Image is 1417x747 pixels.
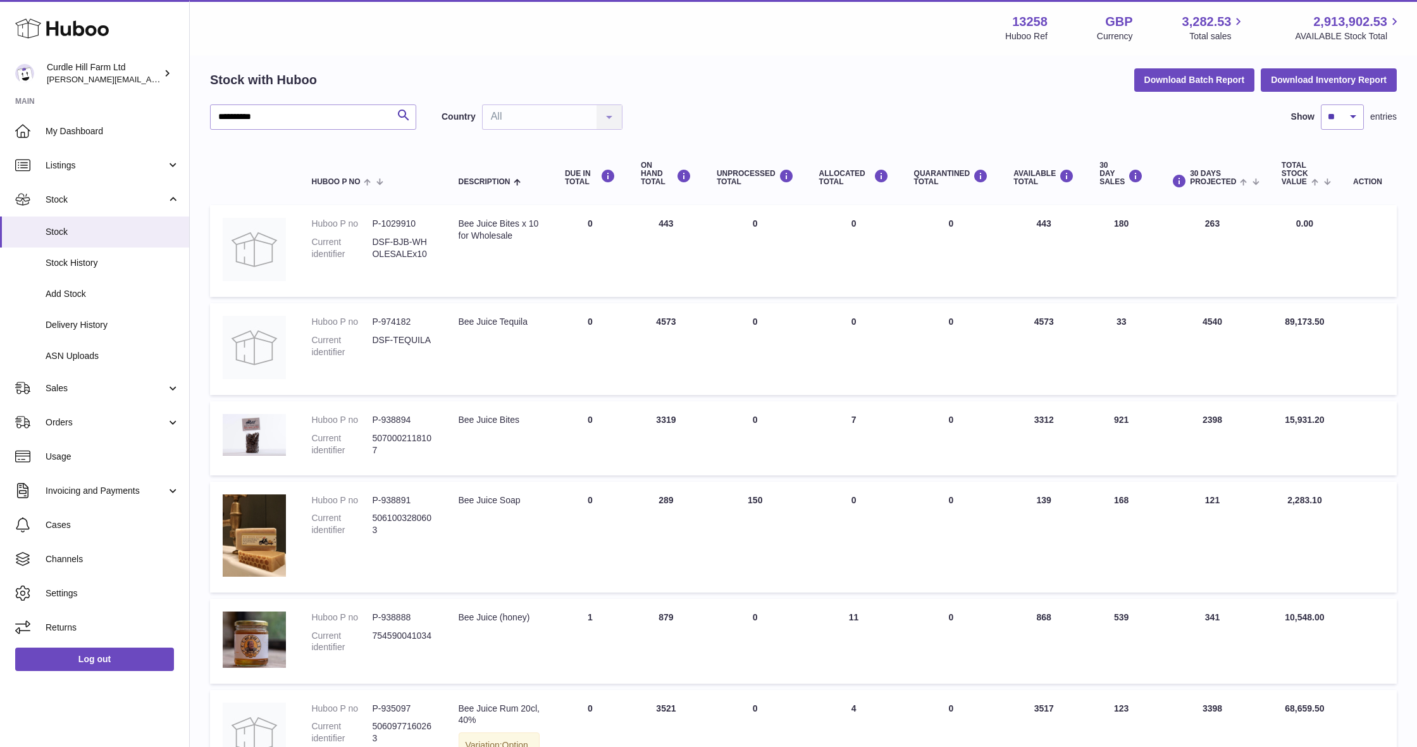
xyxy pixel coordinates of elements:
[1001,401,1087,475] td: 3312
[1296,218,1313,229] span: 0.00
[311,630,372,654] dt: Current identifier
[1087,205,1156,297] td: 180
[628,401,704,475] td: 3319
[311,612,372,624] dt: Huboo P no
[807,401,901,475] td: 7
[46,553,180,565] span: Channels
[819,169,889,186] div: ALLOCATED Total
[46,519,180,531] span: Cases
[1105,13,1132,30] strong: GBP
[372,720,433,744] dd: 5060977160263
[210,72,317,89] h2: Stock with Huboo
[1097,30,1133,42] div: Currency
[46,257,180,269] span: Stock History
[1156,599,1269,684] td: 341
[46,350,180,362] span: ASN Uploads
[552,482,628,593] td: 0
[459,494,540,506] div: Bee Juice Soap
[1261,68,1397,91] button: Download Inventory Report
[1285,415,1324,425] span: 15,931.20
[1285,612,1324,622] span: 10,548.00
[1353,178,1384,186] div: Action
[46,319,180,331] span: Delivery History
[459,178,510,186] span: Description
[46,288,180,300] span: Add Stock
[949,415,954,425] span: 0
[46,451,180,463] span: Usage
[311,432,372,456] dt: Current identifier
[1295,13,1402,42] a: 2,913,902.53 AVAILABLE Stock Total
[1182,13,1232,30] span: 3,282.53
[15,64,34,83] img: miranda@diddlysquatfarmshop.com
[372,630,433,654] dd: 754590041034
[311,512,372,536] dt: Current identifier
[807,205,901,297] td: 0
[372,236,433,260] dd: DSF-BJB-WHOLESALEx10
[704,482,807,593] td: 150
[459,218,540,242] div: Bee Juice Bites x 10 for Wholesale
[565,169,616,186] div: DUE IN TOTAL
[1313,13,1387,30] span: 2,913,902.53
[1156,205,1269,297] td: 263
[807,599,901,684] td: 11
[552,599,628,684] td: 1
[46,382,166,394] span: Sales
[47,74,254,84] span: [PERSON_NAME][EMAIL_ADDRESS][DOMAIN_NAME]
[1087,482,1156,593] td: 168
[1087,401,1156,475] td: 921
[807,482,901,593] td: 0
[1005,30,1048,42] div: Huboo Ref
[717,169,794,186] div: UNPROCESSED Total
[1285,703,1324,713] span: 68,659.50
[311,414,372,426] dt: Huboo P no
[949,612,954,622] span: 0
[372,432,433,456] dd: 5070002118107
[459,316,540,328] div: Bee Juice Tequila
[372,316,433,328] dd: P-974182
[1156,303,1269,395] td: 4540
[223,414,286,456] img: product image
[372,512,433,536] dd: 5061003280603
[15,648,174,670] a: Log out
[628,482,704,593] td: 289
[1001,303,1087,395] td: 4573
[46,622,180,634] span: Returns
[311,334,372,358] dt: Current identifier
[552,205,628,297] td: 0
[311,720,372,744] dt: Current identifier
[949,495,954,505] span: 0
[628,599,704,684] td: 879
[1189,30,1246,42] span: Total sales
[311,494,372,506] dt: Huboo P no
[1285,317,1324,327] span: 89,173.50
[641,161,691,187] div: ON HAND Total
[704,599,807,684] td: 0
[1001,482,1087,593] td: 139
[223,494,286,577] img: product image
[372,703,433,715] dd: P-935097
[628,303,704,395] td: 4573
[46,226,180,238] span: Stock
[46,417,166,429] span: Orders
[459,612,540,624] div: Bee Juice (honey)
[1295,30,1402,42] span: AVAILABLE Stock Total
[46,485,166,497] span: Invoicing and Payments
[1087,599,1156,684] td: 539
[949,218,954,229] span: 0
[1190,170,1236,186] span: 30 DAYS PROJECTED
[1001,205,1087,297] td: 443
[1287,495,1322,505] span: 2,283.10
[223,218,286,281] img: product image
[372,218,433,230] dd: P-1029910
[949,317,954,327] span: 0
[442,111,476,123] label: Country
[311,316,372,328] dt: Huboo P no
[46,194,166,206] span: Stock
[1001,599,1087,684] td: 868
[914,169,989,186] div: QUARANTINED Total
[372,494,433,506] dd: P-938891
[628,205,704,297] td: 443
[1182,13,1246,42] a: 3,282.53 Total sales
[372,612,433,624] dd: P-938888
[223,316,286,379] img: product image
